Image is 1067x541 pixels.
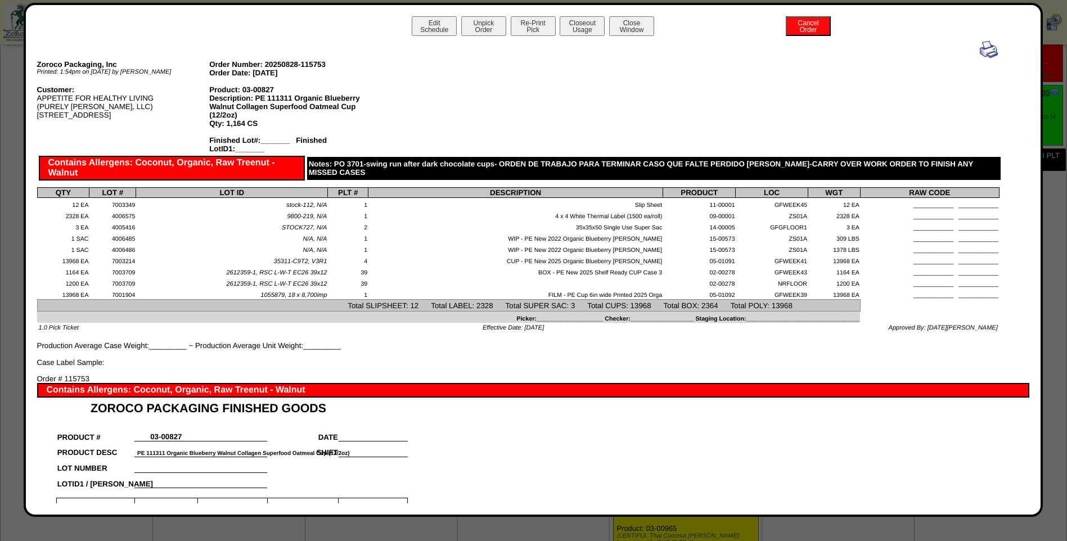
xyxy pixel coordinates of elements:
[134,498,197,512] td: PALLET #
[89,243,136,254] td: 4006486
[89,254,136,265] td: 7003214
[736,288,808,299] td: GFWEEK39
[57,472,135,488] td: LOTID1 / [PERSON_NAME]
[339,498,408,512] td: INITIALS
[736,198,808,209] td: GFWEEK45
[37,209,89,220] td: 2328 EA
[307,157,1001,180] div: Notes: PO 3701-swing run after dark chocolate cups- ORDEN DE TRABAJO PARA TERMINAR CASO QUE FALTE...
[37,265,89,277] td: 1164 EA
[136,188,328,198] th: LOT ID
[808,254,860,265] td: 13968 EA
[808,209,860,220] td: 2328 EA
[37,232,89,243] td: 1 SAC
[37,288,89,299] td: 13968 EA
[808,288,860,299] td: 13968 EA
[226,269,327,276] span: 2612359-1, RSC L-W-T EC26 39x12
[226,281,327,287] span: 2612359-1, RSC L-W-T EC26 39x12
[328,198,368,209] td: 1
[609,16,654,36] button: CloseWindow
[483,324,544,331] span: Effective Date: [DATE]
[39,324,79,331] span: 1.0 Pick Ticket
[328,243,368,254] td: 1
[736,243,808,254] td: ZS01A
[736,220,808,232] td: GFGFLOOR1
[328,265,368,277] td: 39
[209,69,382,77] div: Order Date: [DATE]
[808,198,860,209] td: 12 EA
[860,209,999,220] td: ____________ ____________
[412,16,457,36] button: EditSchedule
[560,16,605,36] button: CloseoutUsage
[786,16,831,36] button: CancelOrder
[37,198,89,209] td: 12 EA
[57,498,135,512] td: LOCATION
[286,202,327,209] span: stock-112, N/A
[137,450,350,457] font: PE 111311 Organic Blueberry Walnut Collagen Superfood Oatmeal Cup (12/2oz)
[736,209,808,220] td: ZS01A
[209,60,382,69] div: Order Number: 20250828-115753
[368,198,663,209] td: Slip Sheet
[89,209,136,220] td: 4006575
[663,232,736,243] td: 15-00573
[209,85,382,94] div: Product: 03-00827
[663,220,736,232] td: 14-00005
[860,265,999,277] td: ____________ ____________
[736,232,808,243] td: ZS01A
[89,232,136,243] td: 4006485
[889,324,998,331] span: Approved By: [DATE][PERSON_NAME]
[368,265,663,277] td: BOX - PE New 2025 Shelf Ready CUP Case 3
[209,94,382,119] div: Description: PE 111311 Organic Blueberry Walnut Collagen Superfood Oatmeal Cup (12/2oz)
[39,156,305,181] div: Contains Allergens: Coconut, Organic, Raw Treenut - Walnut
[209,119,382,128] div: Qty: 1,164 CS
[260,292,327,299] span: 1055879, 18 x 8,700imp
[303,236,327,242] span: N/A, N/A
[736,265,808,277] td: GFWEEK43
[89,288,136,299] td: 7001904
[808,243,860,254] td: 1378 LBS
[89,265,136,277] td: 7003709
[368,220,663,232] td: 35x35x50 Single Use Super Sac
[808,265,860,277] td: 1164 EA
[860,288,999,299] td: ____________ ____________
[860,277,999,288] td: ____________ ____________
[608,25,655,34] a: CloseWindow
[37,277,89,288] td: 1200 EA
[328,254,368,265] td: 4
[511,16,556,36] button: Re-PrintPick
[736,188,808,198] th: LOC
[808,232,860,243] td: 309 LBS
[368,288,663,299] td: FILM - PE Cup 6in wide Printed 2025 Orga
[328,277,368,288] td: 39
[328,288,368,299] td: 1
[57,398,408,416] td: ZOROCO PACKAGING FINISHED GOODS
[860,198,999,209] td: ____________ ____________
[808,277,860,288] td: 1200 EA
[328,188,368,198] th: PLT #
[37,85,210,119] div: APPETITE FOR HEALTHY LIVING (PURELY [PERSON_NAME], LLC) [STREET_ADDRESS]
[368,232,663,243] td: WIP - PE New 2022 Organic Blueberry [PERSON_NAME]
[37,220,89,232] td: 3 EA
[808,220,860,232] td: 3 EA
[663,209,736,220] td: 09-00001
[663,188,736,198] th: PRODUCT
[860,243,999,254] td: ____________ ____________
[57,441,135,457] td: PRODUCT DESC
[37,69,210,75] div: Printed: 1:54pm on [DATE] by [PERSON_NAME]
[197,498,267,512] td: # OF CASES
[663,288,736,299] td: 05-01092
[860,254,999,265] td: ____________ ____________
[663,265,736,277] td: 02-00278
[37,383,1029,398] div: Contains Allergens: Coconut, Organic, Raw Treenut - Walnut
[37,243,89,254] td: 1 SAC
[368,209,663,220] td: 4 x 4 White Thermal Label (1500 ea/roll)
[461,16,506,36] button: UnpickOrder
[860,220,999,232] td: ____________ ____________
[267,498,339,512] td: TIME
[274,258,327,265] span: 35311-C9T2, V3R1
[663,254,736,265] td: 05-01091
[267,426,339,441] td: DATE
[368,254,663,265] td: CUP - PE New 2025 Organic Blueberry [PERSON_NAME]
[37,254,89,265] td: 13968 EA
[328,209,368,220] td: 1
[209,136,382,153] div: Finished Lot#:_______ Finished LotID1:_______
